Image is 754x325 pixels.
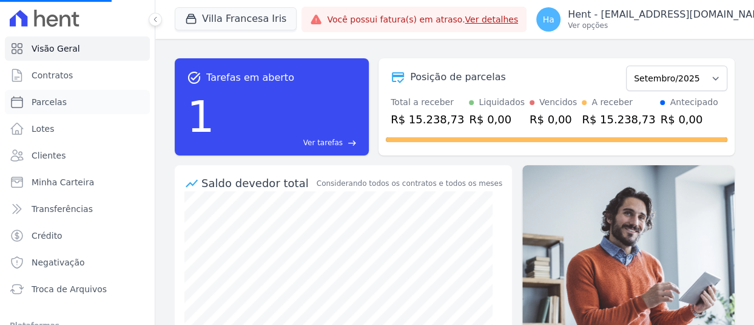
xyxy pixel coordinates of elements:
[32,283,107,295] span: Troca de Arquivos
[5,117,150,141] a: Lotes
[32,43,80,55] span: Visão Geral
[5,224,150,248] a: Crédito
[206,70,294,85] span: Tarefas em aberto
[32,96,67,108] span: Parcelas
[5,277,150,301] a: Troca de Arquivos
[410,70,506,84] div: Posição de parcelas
[201,175,314,191] div: Saldo devedor total
[32,176,94,188] span: Minha Carteira
[469,111,525,128] div: R$ 0,00
[32,256,85,269] span: Negativação
[32,203,93,215] span: Transferências
[5,197,150,221] a: Transferências
[5,143,150,168] a: Clientes
[32,123,55,135] span: Lotes
[187,70,201,85] span: task_alt
[348,139,357,148] span: east
[317,178,502,189] div: Considerando todos os contratos e todos os meses
[32,230,62,242] span: Crédito
[530,111,577,128] div: R$ 0,00
[591,96,633,109] div: A receber
[327,13,518,26] span: Você possui fatura(s) em atraso.
[391,111,464,128] div: R$ 15.238,73
[5,63,150,87] a: Contratos
[542,15,554,24] span: Ha
[175,7,297,30] button: Villa Francesa Iris
[32,149,66,162] span: Clientes
[582,111,655,128] div: R$ 15.238,73
[391,96,464,109] div: Total a receber
[539,96,577,109] div: Vencidos
[5,170,150,194] a: Minha Carteira
[479,96,525,109] div: Liquidados
[32,69,73,81] span: Contratos
[670,96,718,109] div: Antecipado
[465,15,518,24] a: Ver detalhes
[187,85,215,148] div: 1
[220,137,357,148] a: Ver tarefas east
[5,250,150,275] a: Negativação
[303,137,343,148] span: Ver tarefas
[660,111,718,128] div: R$ 0,00
[5,90,150,114] a: Parcelas
[5,36,150,61] a: Visão Geral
